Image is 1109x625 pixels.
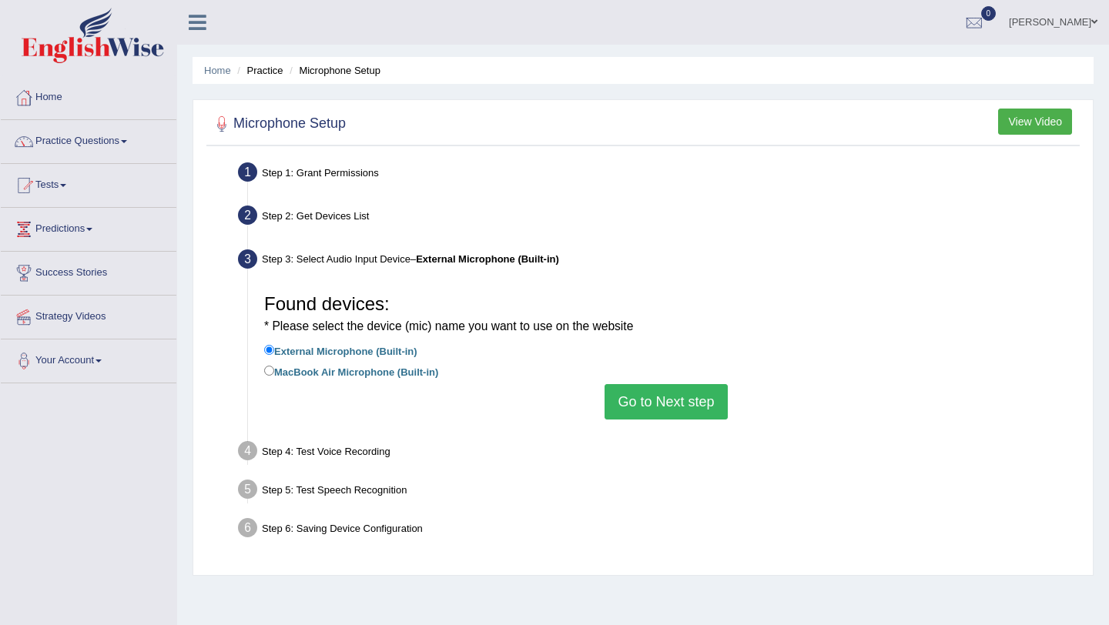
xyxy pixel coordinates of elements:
[1,208,176,246] a: Predictions
[286,63,380,78] li: Microphone Setup
[264,363,438,379] label: MacBook Air Microphone (Built-in)
[981,6,997,21] span: 0
[1,296,176,334] a: Strategy Videos
[231,513,1086,547] div: Step 6: Saving Device Configuration
[998,109,1072,135] button: View Video
[264,366,274,376] input: MacBook Air Microphone (Built-in)
[1,339,176,378] a: Your Account
[231,245,1086,279] div: Step 3: Select Audio Input Device
[1,164,176,202] a: Tests
[410,253,559,265] span: –
[605,384,727,419] button: Go to Next step
[416,253,559,265] b: External Microphone (Built-in)
[233,63,283,78] li: Practice
[231,158,1086,192] div: Step 1: Grant Permissions
[1,76,176,115] a: Home
[264,294,1068,335] h3: Found devices:
[204,65,231,76] a: Home
[264,319,633,333] small: * Please select the device (mic) name you want to use on the website
[231,436,1086,470] div: Step 4: Test Voice Recording
[1,252,176,290] a: Success Stories
[231,201,1086,235] div: Step 2: Get Devices List
[1,120,176,159] a: Practice Questions
[264,342,417,359] label: External Microphone (Built-in)
[264,345,274,355] input: External Microphone (Built-in)
[210,112,346,135] h2: Microphone Setup
[231,475,1086,509] div: Step 5: Test Speech Recognition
